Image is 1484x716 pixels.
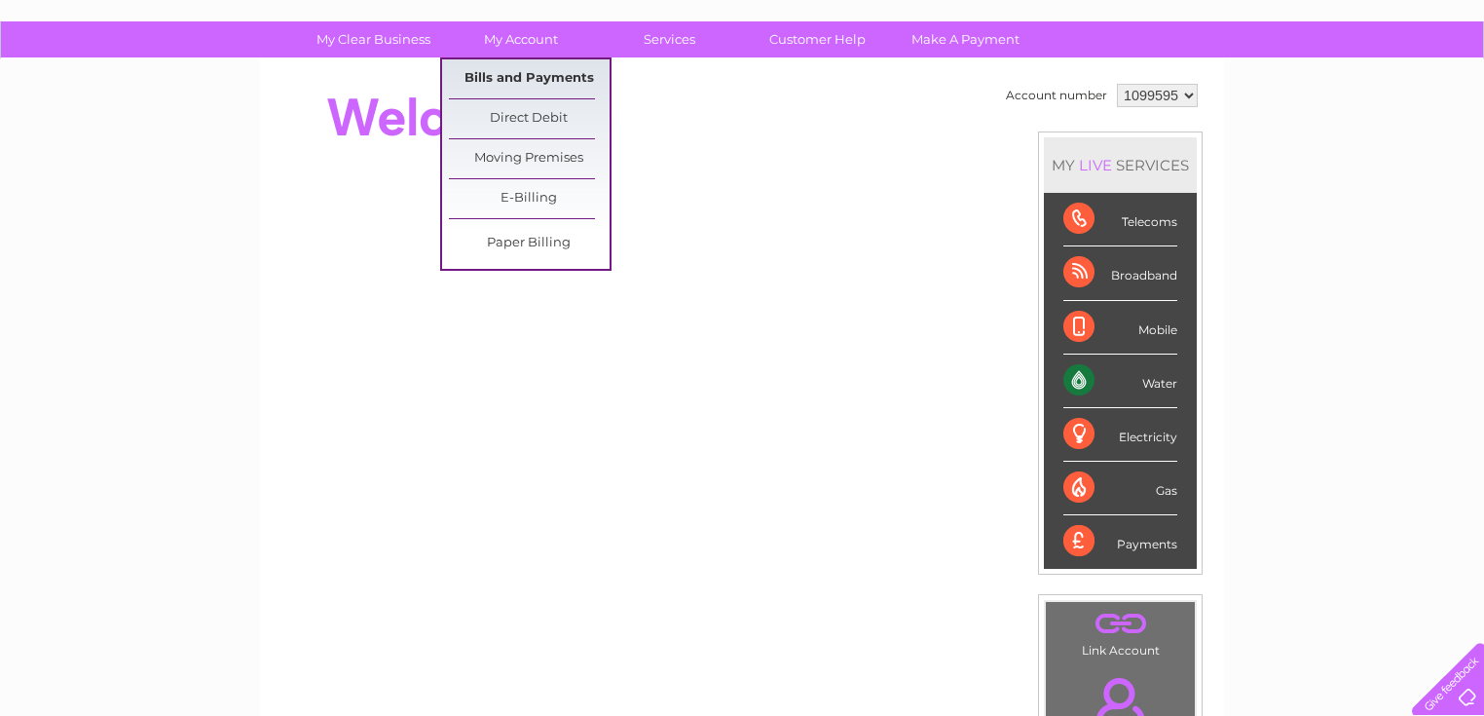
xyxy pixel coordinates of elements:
a: Paper Billing [449,224,610,263]
a: Water [1141,83,1178,97]
a: My Account [441,21,602,57]
div: Clear Business is a trading name of Verastar Limited (registered in [GEOGRAPHIC_DATA] No. 3667643... [283,11,1204,94]
a: Contact [1354,83,1402,97]
a: Bills and Payments [449,59,610,98]
a: Customer Help [737,21,898,57]
div: Electricity [1063,408,1177,462]
img: logo.png [52,51,151,110]
a: Make A Payment [885,21,1046,57]
a: Services [589,21,750,57]
td: Link Account [1045,601,1196,662]
div: LIVE [1075,156,1116,174]
a: Moving Premises [449,139,610,178]
div: Gas [1063,462,1177,515]
div: Telecoms [1063,193,1177,246]
a: Log out [1420,83,1465,97]
a: Energy [1190,83,1233,97]
a: E-Billing [449,179,610,218]
div: Mobile [1063,301,1177,355]
div: Water [1063,355,1177,408]
a: My Clear Business [293,21,454,57]
td: Account number [1001,79,1112,112]
a: Direct Debit [449,99,610,138]
a: 0333 014 3131 [1117,10,1251,34]
a: Blog [1315,83,1343,97]
a: Telecoms [1244,83,1303,97]
a: . [1051,607,1190,641]
div: MY SERVICES [1044,137,1197,193]
div: Payments [1063,515,1177,568]
div: Broadband [1063,246,1177,300]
